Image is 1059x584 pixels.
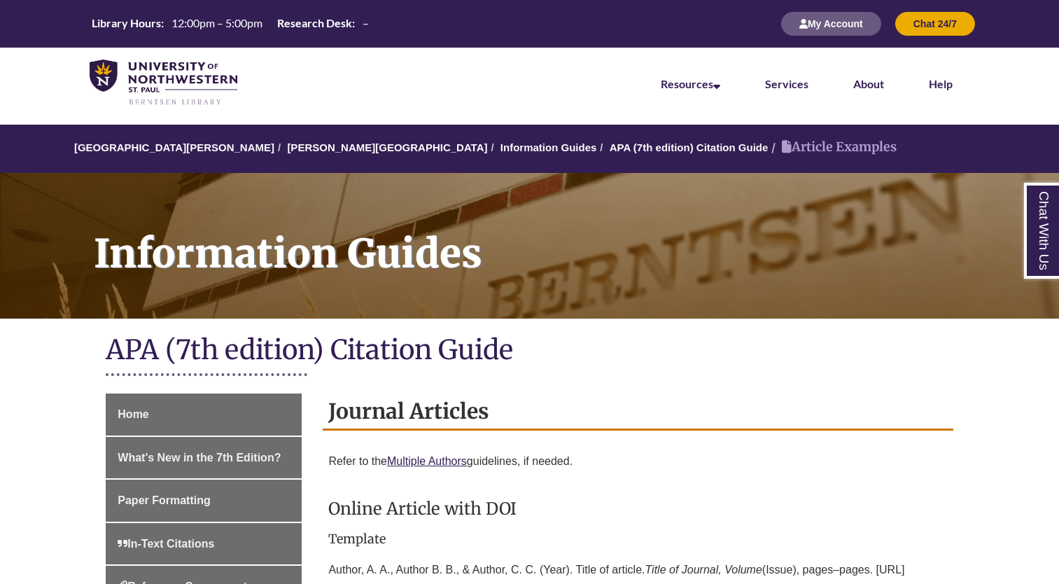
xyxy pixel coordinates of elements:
th: Library Hours: [86,15,166,31]
p: Refer to the guidelines, if needed. [328,445,947,478]
li: Article Examples [768,137,897,158]
a: In-Text Citations [106,523,302,565]
th: Research Desk: [272,15,357,31]
button: Chat 24/7 [895,12,975,36]
span: What's New in the 7th Edition? [118,452,281,464]
a: APA (7th edition) Citation Guide [610,141,769,153]
span: In-Text Citations [118,538,214,550]
a: Resources [661,77,720,90]
h3: Online Article with DOI [328,492,947,525]
a: Information Guides [500,141,597,153]
a: Chat 24/7 [895,18,975,29]
a: Help [929,77,953,90]
h4: Template [328,532,947,546]
img: UNWSP Library Logo [90,60,237,106]
a: Home [106,394,302,436]
a: Services [765,77,808,90]
a: My Account [781,18,881,29]
table: Hours Today [86,15,374,31]
em: Title of Journal, Volume [645,564,762,576]
h2: Journal Articles [323,394,953,431]
span: 12:00pm – 5:00pm [171,16,262,29]
span: Home [118,408,148,420]
span: – [363,16,369,29]
span: Paper Formatting [118,494,210,506]
a: Multiple Authors [387,455,467,467]
a: What's New in the 7th Edition? [106,437,302,479]
button: My Account [781,12,881,36]
a: [PERSON_NAME][GEOGRAPHIC_DATA] [287,141,487,153]
h1: Information Guides [78,173,1059,300]
a: [GEOGRAPHIC_DATA][PERSON_NAME] [74,141,274,153]
a: About [853,77,884,90]
a: Paper Formatting [106,480,302,522]
h1: APA (7th edition) Citation Guide [106,333,953,370]
a: Hours Today [86,15,374,32]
